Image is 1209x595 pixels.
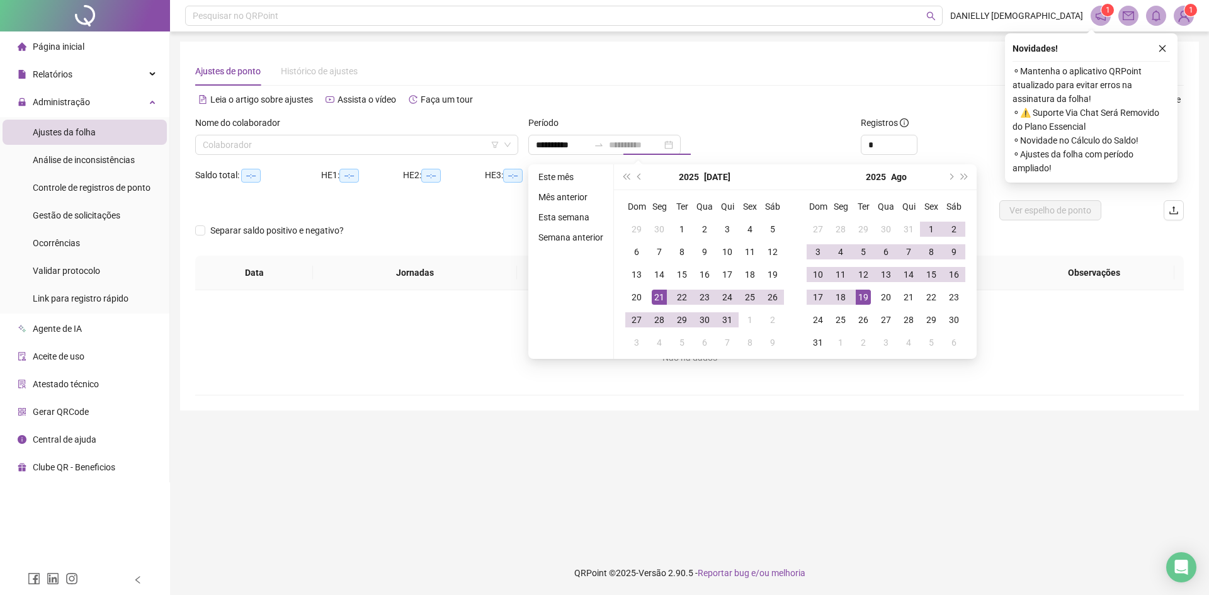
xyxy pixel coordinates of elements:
td: 2025-07-23 [693,286,716,309]
td: 2025-08-27 [875,309,897,331]
img: 89256 [1174,6,1193,25]
td: 2025-08-04 [829,241,852,263]
th: Jornadas [313,256,517,290]
div: 4 [652,335,667,350]
sup: Atualize o seu contato no menu Meus Dados [1184,4,1197,16]
td: 2025-07-31 [716,309,739,331]
div: 4 [833,244,848,259]
td: 2025-08-03 [807,241,829,263]
span: Página inicial [33,42,84,52]
div: 30 [946,312,962,327]
div: 15 [924,267,939,282]
td: 2025-06-29 [625,218,648,241]
div: Não há dados [210,351,1169,365]
span: --:-- [421,169,441,183]
span: info-circle [900,118,909,127]
td: 2025-07-17 [716,263,739,286]
div: 18 [742,267,758,282]
div: 1 [742,312,758,327]
td: 2025-09-04 [897,331,920,354]
div: 27 [629,312,644,327]
span: close [1158,44,1167,53]
span: Atestado técnico [33,379,99,389]
span: Ajustes de ponto [195,66,261,76]
span: upload [1169,205,1179,215]
div: 20 [629,290,644,305]
td: 2025-08-11 [829,263,852,286]
th: Ter [671,195,693,218]
span: instagram [65,572,78,585]
td: 2025-07-14 [648,263,671,286]
div: 25 [833,312,848,327]
span: Central de ajuda [33,434,96,445]
div: 11 [742,244,758,259]
td: 2025-07-28 [829,218,852,241]
div: 18 [833,290,848,305]
span: --:-- [503,169,523,183]
span: youtube [326,95,334,104]
div: Saldo total: [195,168,321,183]
div: 4 [742,222,758,237]
td: 2025-07-18 [739,263,761,286]
label: Nome do colaborador [195,116,288,130]
td: 2025-07-04 [739,218,761,241]
td: 2025-08-05 [852,241,875,263]
td: 2025-06-30 [648,218,671,241]
div: 5 [765,222,780,237]
td: 2025-08-06 [693,331,716,354]
td: 2025-08-08 [739,331,761,354]
span: Registros [861,116,909,130]
td: 2025-07-13 [625,263,648,286]
td: 2025-08-15 [920,263,943,286]
div: 29 [856,222,871,237]
th: Entrada 1 [517,256,644,290]
div: 12 [856,267,871,282]
button: prev-year [633,164,647,190]
span: Clube QR - Beneficios [33,462,115,472]
label: Período [528,116,567,130]
div: 3 [878,335,894,350]
div: 5 [856,244,871,259]
button: year panel [679,164,699,190]
div: 12 [765,244,780,259]
span: Histórico de ajustes [281,66,358,76]
sup: 1 [1101,4,1114,16]
span: Versão [639,568,666,578]
div: 7 [901,244,916,259]
div: 31 [901,222,916,237]
div: 6 [878,244,894,259]
td: 2025-07-27 [807,218,829,241]
span: Gerar QRCode [33,407,89,417]
button: year panel [866,164,886,190]
td: 2025-07-02 [693,218,716,241]
div: 28 [833,222,848,237]
span: Assista o vídeo [338,94,396,105]
td: 2025-07-31 [897,218,920,241]
div: 6 [946,335,962,350]
span: mail [1123,10,1134,21]
span: Link para registro rápido [33,293,128,303]
td: 2025-07-22 [671,286,693,309]
span: gift [18,463,26,472]
div: 1 [674,222,690,237]
div: 2 [765,312,780,327]
div: 23 [946,290,962,305]
div: 19 [856,290,871,305]
td: 2025-08-16 [943,263,965,286]
td: 2025-08-20 [875,286,897,309]
button: Ver espelho de ponto [999,200,1101,220]
td: 2025-07-11 [739,241,761,263]
div: 3 [810,244,826,259]
td: 2025-08-12 [852,263,875,286]
span: Análise de inconsistências [33,155,135,165]
div: 13 [878,267,894,282]
div: 30 [652,222,667,237]
th: Sáb [943,195,965,218]
td: 2025-07-21 [648,286,671,309]
td: 2025-08-01 [920,218,943,241]
td: 2025-07-25 [739,286,761,309]
td: 2025-09-02 [852,331,875,354]
span: file-text [198,95,207,104]
span: Separar saldo positivo e negativo? [205,224,349,237]
div: 14 [652,267,667,282]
